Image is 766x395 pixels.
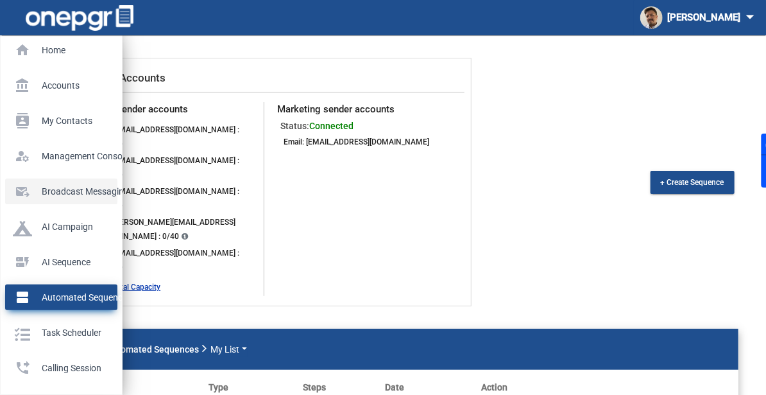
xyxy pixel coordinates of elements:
[94,281,260,293] div: View Total Capacity
[5,355,117,381] a: phone_forwardedCalling Session
[95,182,259,213] div: [EMAIL_ADDRESS][DOMAIN_NAME] : 0/40
[5,249,117,275] a: dynamic_formAI Sequence
[740,7,760,26] mat-icon: arrow_drop_down
[13,111,105,130] p: My Contacts
[13,182,105,201] p: Broadcast messaging
[282,134,436,150] div: Email: [EMAIL_ADDRESS][DOMAIN_NAME]
[385,381,404,394] button: Change sorting for date
[13,146,105,166] p: Management Console
[95,121,259,152] div: [EMAIL_ADDRESS][DOMAIN_NAME] : 0/40
[309,121,353,131] span: Connected
[13,252,105,272] p: AI Sequence
[277,102,451,117] div: Marketing sender accounts
[5,73,117,98] a: account_balanceAccounts
[95,244,259,275] div: [EMAIL_ADDRESS][DOMAIN_NAME] : 0/40
[106,339,199,360] span: Automated Sequences
[95,213,259,244] div: [PERSON_NAME][EMAIL_ADDRESS][DOMAIN_NAME] : 0/40
[209,381,228,394] button: Change sorting for type
[13,76,105,95] p: Accounts
[13,358,105,378] p: Calling Session
[5,214,117,240] a: AI Campaign
[13,323,105,342] p: Task Scheduler
[13,217,105,236] p: AI Campaign
[280,121,309,131] span: Status:
[5,143,117,169] a: manage_accountsManagement Console
[5,108,117,134] a: contactsMy Contacts
[651,171,735,194] button: + Create Sequence
[5,320,117,346] a: Task Scheduler
[661,178,724,187] span: + Create Sequence
[5,285,117,310] a: view_agendaAutomated Sequences
[26,5,133,31] img: one-pgr-logo-white.svg
[210,342,248,357] button: My List
[640,6,663,29] img: rajiv-profile.jpeg
[13,288,105,307] p: Automated Sequences
[90,102,264,117] div: Sales sender accounts
[78,65,464,92] div: Sender Accounts
[5,37,117,63] a: homeHome
[640,6,760,30] div: [PERSON_NAME]
[5,179,117,204] a: outgoing_mailBroadcast messaging
[95,152,259,182] div: [EMAIL_ADDRESS][DOMAIN_NAME] : 0/40
[13,40,105,60] p: Home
